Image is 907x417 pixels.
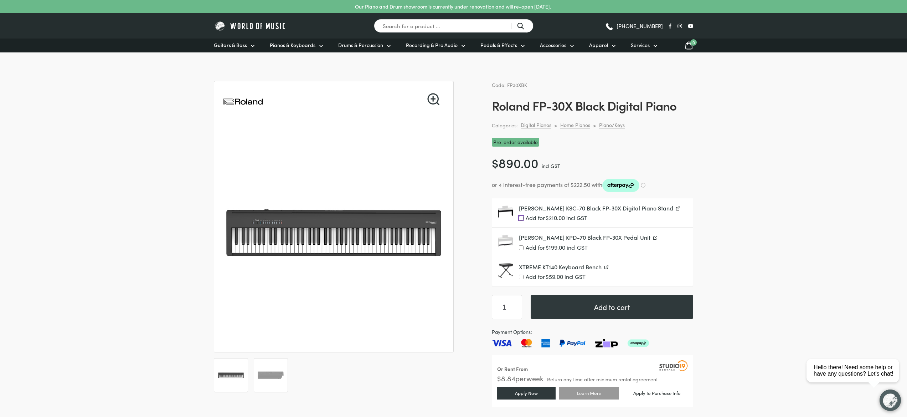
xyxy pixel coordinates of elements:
span: Drums & Percussion [338,41,383,49]
span: Return any time after minimum rental agreement [547,377,658,382]
span: incl GST [542,162,560,169]
span: 0 [690,39,697,46]
span: 59.00 [546,273,563,280]
img: Roland [223,81,263,122]
input: Add for$210.00 incl GST [519,216,524,220]
span: Categories: [492,121,518,129]
span: Recording & Pro Audio [406,41,458,49]
input: Add for$199.00 incl GST [519,245,524,250]
a: View full-screen image gallery [427,93,439,105]
span: $ [546,214,549,222]
img: XTREME KT140 Keyboard Bench Angle [498,263,513,278]
h1: Roland FP-30X Black Digital Piano [492,98,693,113]
label: Add for [519,215,687,222]
span: Pedals & Effects [480,41,517,49]
img: Roland FP-30X Black Digital Piano [218,362,244,388]
a: Digital Pianos [521,122,551,128]
a: Learn More [559,387,619,400]
span: $ 8.84 [497,373,515,383]
span: [PERSON_NAME] KPD-70 Black FP-30X Pedal Unit [519,233,650,241]
span: $ [492,154,499,171]
input: Product quantity [492,295,522,319]
span: 199.00 [546,243,565,251]
img: Roland FP30X Black Back Panel [258,362,284,388]
span: incl GST [565,273,586,280]
span: XTREME KT140 Keyboard Bench [519,263,602,271]
span: Code: FP30XBK [492,81,527,88]
label: Add for [519,244,687,251]
p: Our Piano and Drum showroom is currently under renovation and will re-open [DATE]. [355,3,551,10]
span: Guitars & Bass [214,41,247,49]
input: Search for a product ... [374,19,534,33]
span: incl GST [567,243,588,251]
button: Add to cart [531,295,693,319]
a: Piano/Keys [599,122,625,128]
span: Apparel [589,41,608,49]
span: Pianos & Keyboards [270,41,315,49]
span: per week [515,373,543,383]
span: Payment Options: [492,328,693,336]
span: $ [546,243,549,251]
span: Accessories [540,41,566,49]
div: Or Rent From [497,365,528,373]
bdi: 890.00 [492,154,538,171]
a: Apply to Purchase Info [623,388,691,398]
span: [PHONE_NUMBER] [617,23,663,29]
a: [PHONE_NUMBER] [605,21,663,31]
img: World of Music [214,20,287,31]
a: Home Pianos [560,122,590,128]
img: Pay with Master card, Visa, American Express and Paypal [492,339,649,347]
span: 210.00 [546,214,565,222]
a: Apply Now [497,387,556,400]
span: $ [546,273,549,280]
span: [PERSON_NAME] KSC-70 Black FP-30X Digital Piano Stand [519,204,673,212]
div: > [593,122,596,128]
span: Pre-order available [492,138,539,147]
img: Roland-KSC-70-Stand [498,204,513,219]
span: incl GST [566,214,587,222]
span: Services [631,41,650,49]
iframe: Chat with our support team [804,339,907,417]
div: > [554,122,557,128]
img: Studio19 Rentals [659,360,688,371]
input: Add for$59.00 incl GST [519,275,524,279]
label: Add for [519,274,687,280]
img: Roland-KPD-70-Black [498,233,513,249]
